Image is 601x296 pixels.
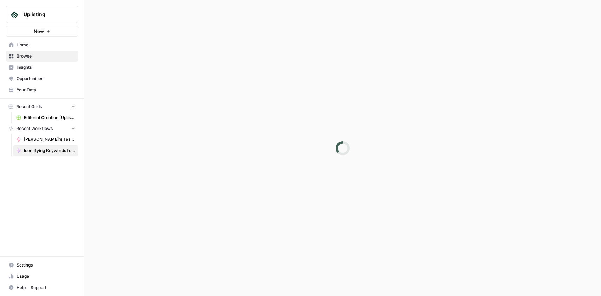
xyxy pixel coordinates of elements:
button: Recent Workflows [6,123,78,134]
a: Your Data [6,84,78,96]
span: Uplisting [24,11,66,18]
a: Editorial Creation (Uplisting) [13,112,78,123]
span: Settings [17,262,75,268]
a: Browse [6,51,78,62]
img: Uplisting Logo [8,8,21,21]
button: Help + Support [6,282,78,293]
span: Identifying Keywords for Uplisting Future Content [24,147,75,154]
span: Recent Grids [16,104,42,110]
a: Settings [6,259,78,271]
a: Opportunities [6,73,78,84]
span: Browse [17,53,75,59]
span: Recent Workflows [16,125,53,132]
a: Home [6,39,78,51]
button: Workspace: Uplisting [6,6,78,23]
span: Editorial Creation (Uplisting) [24,114,75,121]
span: Opportunities [17,75,75,82]
a: Usage [6,271,78,282]
span: New [34,28,44,35]
span: Your Data [17,87,75,93]
a: [PERSON_NAME]'s Test Workflow: Keyword to Outline [13,134,78,145]
a: Identifying Keywords for Uplisting Future Content [13,145,78,156]
span: [PERSON_NAME]'s Test Workflow: Keyword to Outline [24,136,75,143]
span: Home [17,42,75,48]
button: Recent Grids [6,101,78,112]
span: Usage [17,273,75,279]
span: Help + Support [17,284,75,291]
button: New [6,26,78,37]
a: Insights [6,62,78,73]
span: Insights [17,64,75,71]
